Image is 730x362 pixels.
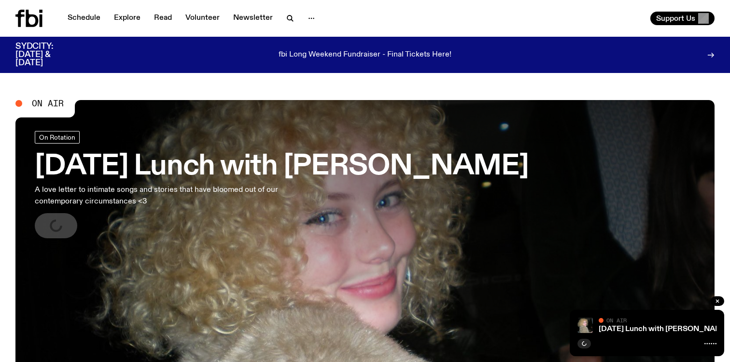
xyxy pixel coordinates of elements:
p: fbi Long Weekend Fundraiser - Final Tickets Here! [279,51,451,59]
img: A digital camera photo of Zara looking to her right at the camera, smiling. She is wearing a ligh... [577,318,593,333]
a: Volunteer [180,12,225,25]
a: Schedule [62,12,106,25]
a: Read [148,12,178,25]
span: On Air [606,317,627,323]
button: Support Us [650,12,715,25]
p: A love letter to intimate songs and stories that have bloomed out of our contemporary circumstanc... [35,184,282,207]
span: On Air [32,99,64,108]
h3: [DATE] Lunch with [PERSON_NAME] [35,153,529,180]
a: On Rotation [35,131,80,144]
a: Explore [108,12,146,25]
span: Support Us [656,14,695,23]
span: On Rotation [39,133,75,141]
h3: SYDCITY: [DATE] & [DATE] [15,43,77,67]
a: [DATE] Lunch with [PERSON_NAME]A love letter to intimate songs and stories that have bloomed out ... [35,131,529,238]
a: Newsletter [227,12,279,25]
a: [DATE] Lunch with [PERSON_NAME] [599,325,730,333]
